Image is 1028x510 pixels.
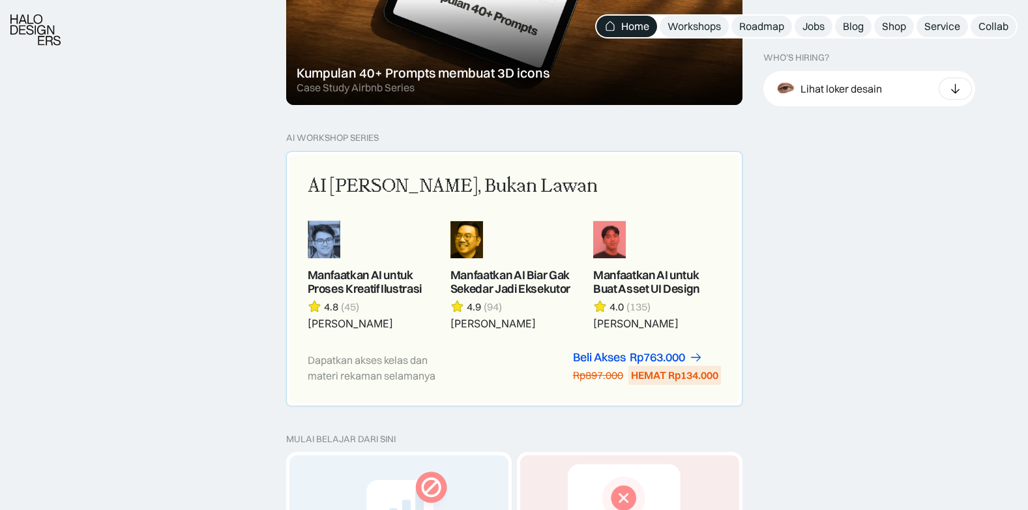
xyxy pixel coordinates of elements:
div: Dapatkan akses kelas dan materi rekaman selamanya [308,352,455,383]
div: Rp897.000 [573,368,623,382]
div: Roadmap [739,20,784,33]
div: Workshops [668,20,721,33]
a: Roadmap [731,16,792,37]
div: AI [PERSON_NAME], Bukan Lawan [308,173,598,200]
div: Blog [843,20,864,33]
a: Jobs [795,16,832,37]
a: Collab [971,16,1016,37]
div: Collab [978,20,1008,33]
div: Home [621,20,649,33]
div: Shop [882,20,906,33]
a: Home [596,16,657,37]
div: Beli Akses [573,351,626,365]
a: Shop [874,16,914,37]
a: Workshops [660,16,729,37]
a: Blog [835,16,872,37]
div: HEMAT Rp134.000 [631,368,718,382]
div: MULAI BELAJAR DARI SINI [286,434,742,445]
div: Lihat loker desain [800,82,882,95]
a: Beli AksesRp763.000 [573,351,703,365]
div: AI Workshop Series [286,132,379,143]
a: Service [917,16,968,37]
div: WHO’S HIRING? [763,52,829,63]
div: Service [924,20,960,33]
div: Jobs [802,20,825,33]
div: Rp763.000 [630,351,685,365]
